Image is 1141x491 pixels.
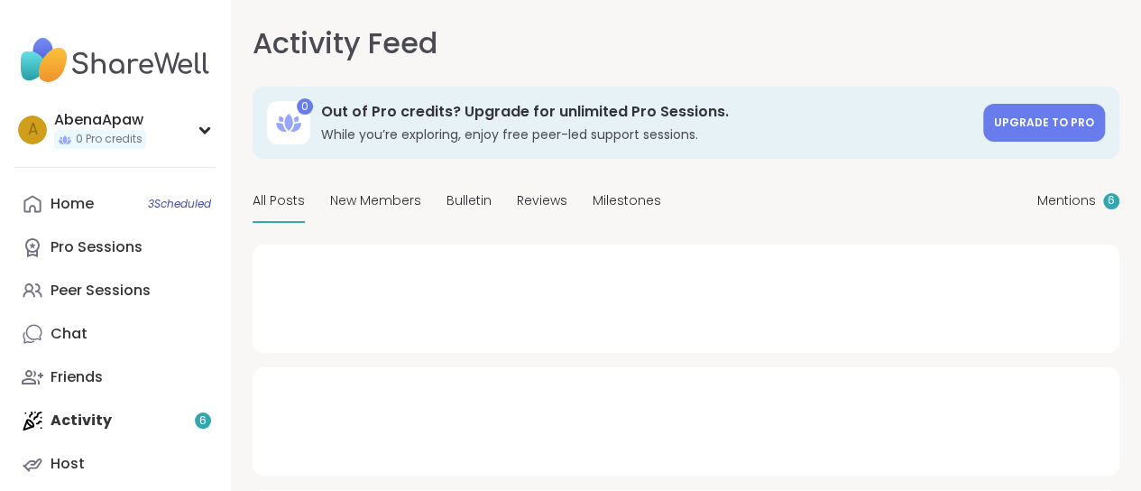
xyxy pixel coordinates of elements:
[148,197,211,211] span: 3 Scheduled
[983,104,1105,142] a: Upgrade to Pro
[51,194,94,214] div: Home
[446,191,492,210] span: Bulletin
[54,110,146,130] div: AbenaApaw
[51,237,143,257] div: Pro Sessions
[51,367,103,387] div: Friends
[321,125,972,144] h3: While you’re exploring, enjoy free peer-led support sessions.
[51,454,85,474] div: Host
[253,191,305,210] span: All Posts
[51,281,151,301] div: Peer Sessions
[76,132,143,147] span: 0 Pro credits
[517,191,567,210] span: Reviews
[330,191,421,210] span: New Members
[14,182,216,226] a: Home3Scheduled
[14,356,216,399] a: Friends
[253,22,437,65] h1: Activity Feed
[14,269,216,312] a: Peer Sessions
[1108,193,1115,208] span: 6
[321,102,972,122] h3: Out of Pro credits? Upgrade for unlimited Pro Sessions.
[51,324,87,344] div: Chat
[14,442,216,486] a: Host
[994,115,1094,130] span: Upgrade to Pro
[28,118,38,142] span: A
[14,29,216,92] img: ShareWell Nav Logo
[593,191,661,210] span: Milestones
[297,98,313,115] div: 0
[14,226,216,269] a: Pro Sessions
[14,312,216,356] a: Chat
[1037,191,1096,210] span: Mentions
